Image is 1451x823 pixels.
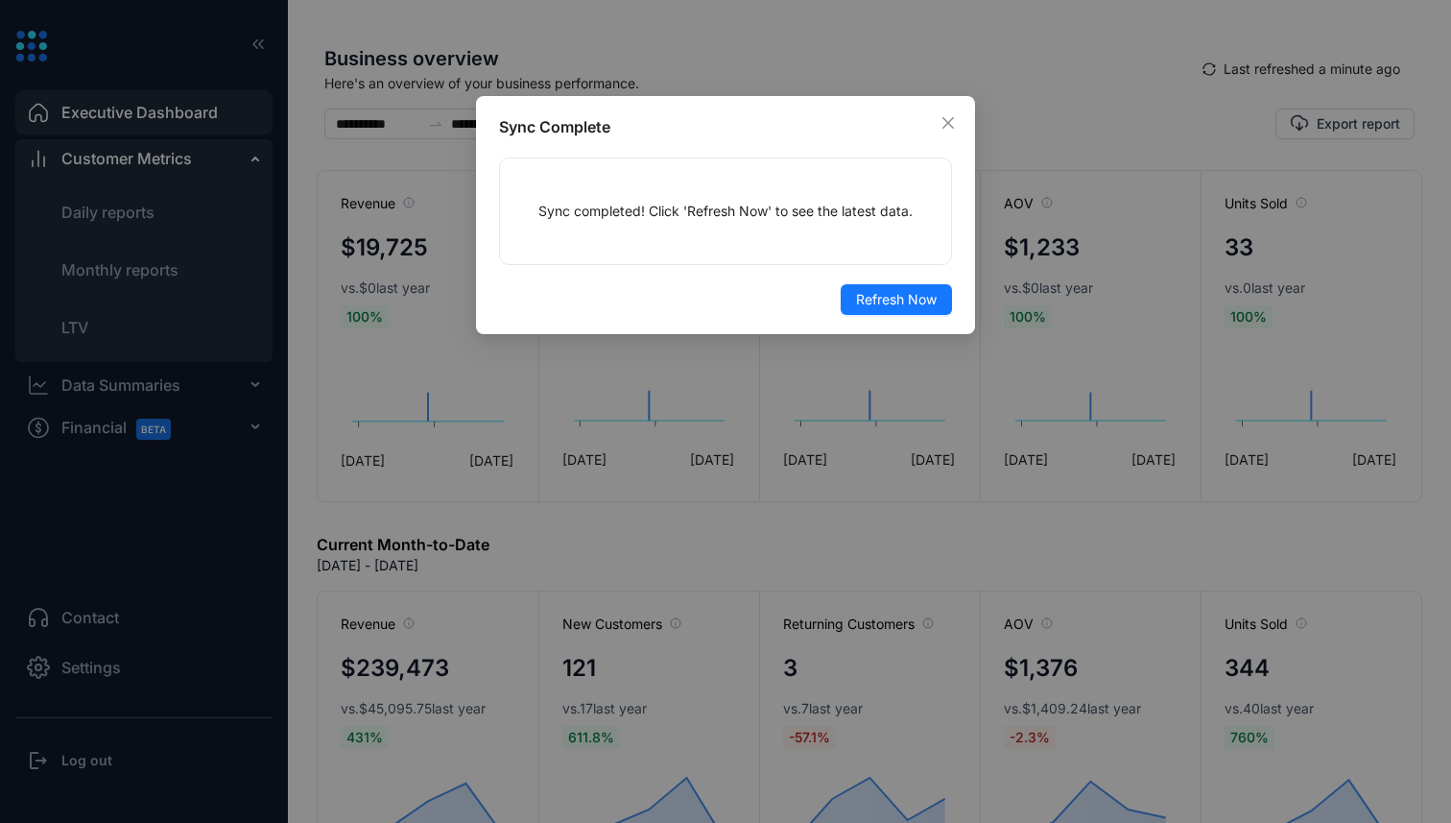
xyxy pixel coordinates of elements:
[841,284,952,315] button: Refresh Now
[933,108,963,138] button: Close
[515,201,936,222] p: Sync completed! Click 'Refresh Now' to see the latest data.
[499,115,952,138] div: Sync Complete
[940,115,956,131] span: close
[856,289,937,310] span: Refresh Now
